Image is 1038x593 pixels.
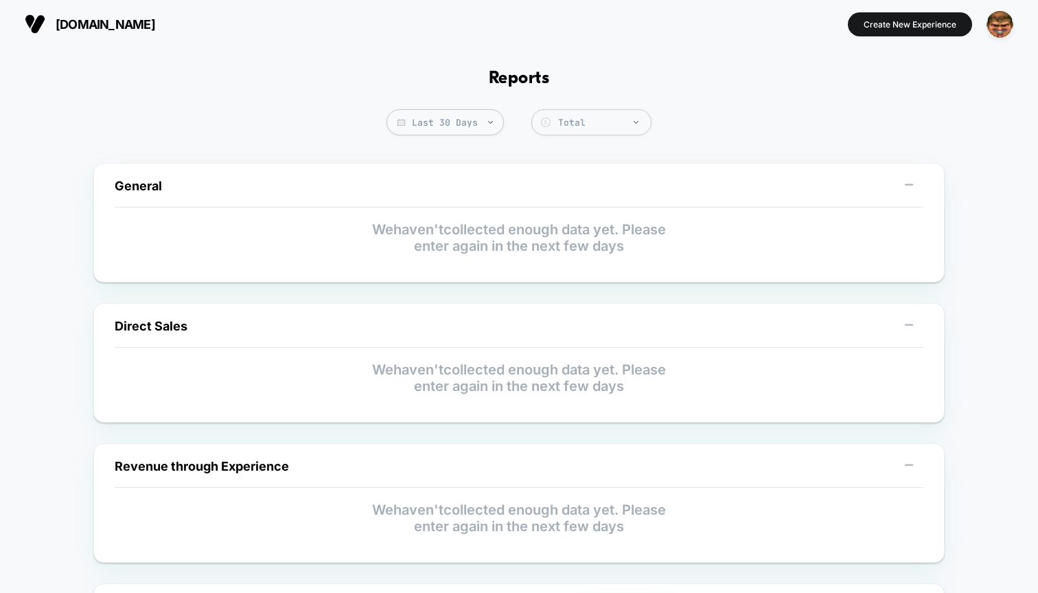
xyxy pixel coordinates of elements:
div: Total [558,117,644,128]
img: end [488,121,493,124]
tspan: $ [544,119,547,126]
span: Direct Sales [115,319,187,333]
img: end [634,121,638,124]
p: We haven't collected enough data yet. Please enter again in the next few days [115,361,923,394]
p: We haven't collected enough data yet. Please enter again in the next few days [115,221,923,254]
img: ppic [987,11,1013,38]
span: Last 30 Days [387,109,504,135]
span: Revenue through Experience [115,459,289,473]
button: ppic [982,10,1017,38]
span: General [115,179,162,193]
button: [DOMAIN_NAME] [21,13,159,35]
p: We haven't collected enough data yet. Please enter again in the next few days [115,502,923,535]
button: Create New Experience [848,12,972,36]
h1: Reports [489,69,549,89]
img: Visually logo [25,14,45,34]
span: [DOMAIN_NAME] [56,17,155,32]
img: calendar [397,119,405,126]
